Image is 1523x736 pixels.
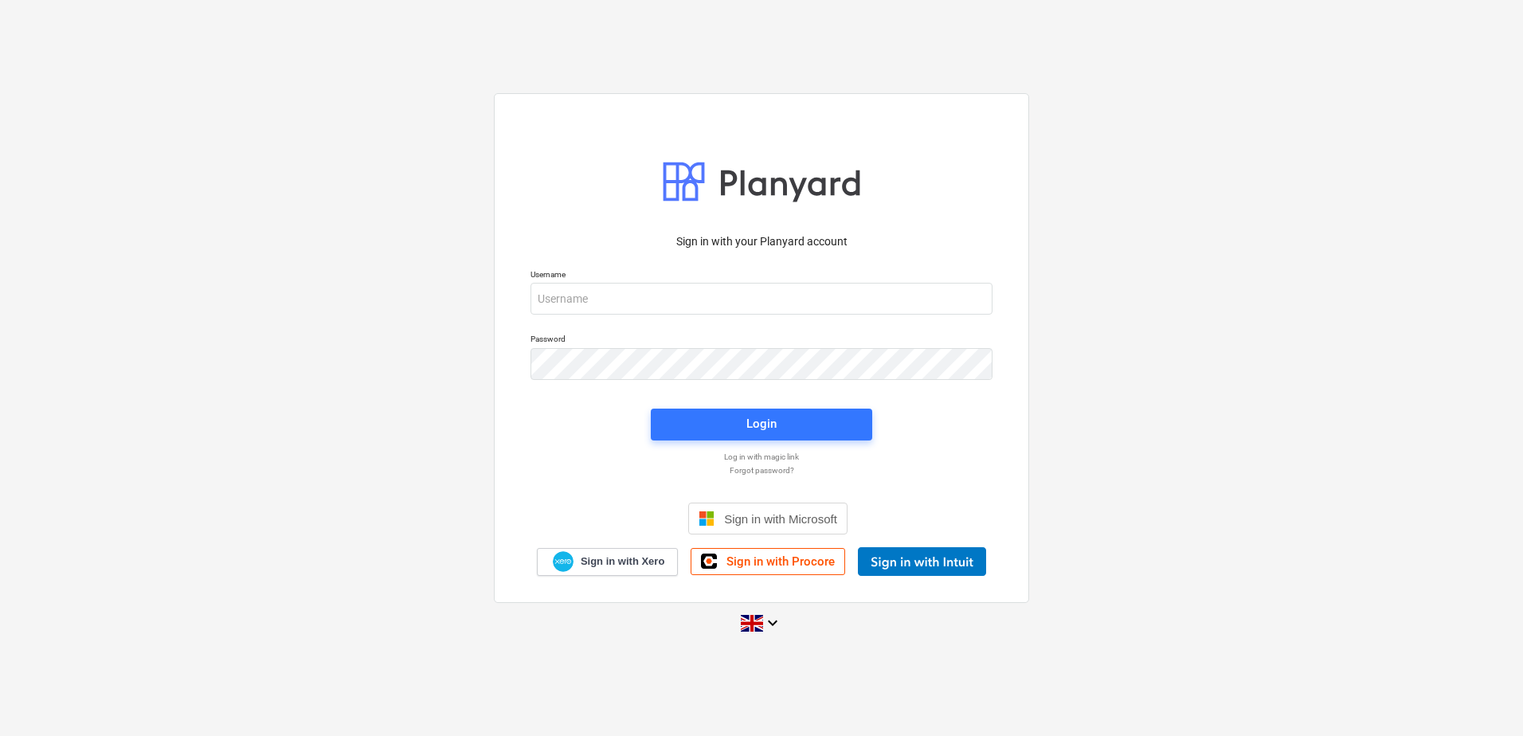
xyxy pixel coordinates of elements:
[651,409,872,440] button: Login
[726,554,835,569] span: Sign in with Procore
[531,283,992,315] input: Username
[763,613,782,632] i: keyboard_arrow_down
[531,269,992,283] p: Username
[699,511,715,527] img: Microsoft logo
[581,554,664,569] span: Sign in with Xero
[746,413,777,434] div: Login
[531,233,992,250] p: Sign in with your Planyard account
[523,465,1000,476] a: Forgot password?
[523,452,1000,462] a: Log in with magic link
[724,512,837,526] span: Sign in with Microsoft
[537,548,679,576] a: Sign in with Xero
[531,334,992,347] p: Password
[553,551,574,573] img: Xero logo
[691,548,845,575] a: Sign in with Procore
